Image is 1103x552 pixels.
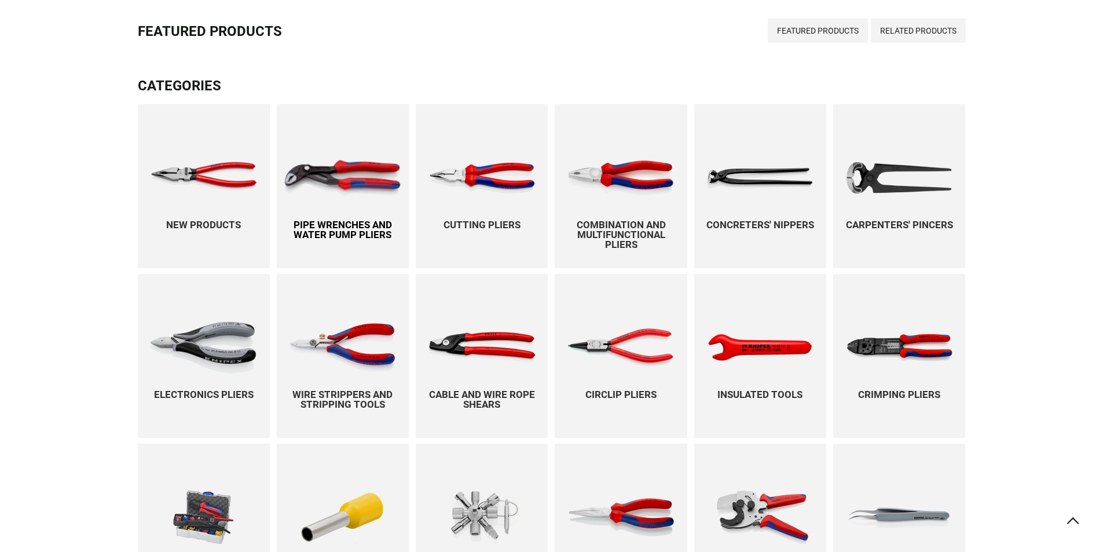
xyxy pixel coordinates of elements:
a: Concreters' Nippers Concreters' nippers [694,104,826,268]
a: Featured Products [768,19,868,43]
img: Precision Tweezer [846,506,952,528]
img: Electronics Pliers [150,298,257,397]
p: Pipe wrenches and water pump pliers [277,220,409,240]
img: Wire Strippers And Stripping Tools [289,298,396,397]
a: Circlip Pliers Circlip pliers [555,274,687,438]
a: Carpenters' Pincers Carpenters' pincers [833,104,965,268]
img: New Products [151,162,257,193]
a: Combination and multifunctional pliers Combination and multifunctional pliers [555,104,687,268]
a: Pipe Wrenches and Water Pump Pliers Pipe wrenches and water pump pliers [277,104,409,268]
p: Crimping pliers [847,390,952,400]
p: Circlip pliers [574,390,668,400]
a: New Products New products [138,104,270,268]
p: Cutting pliers [432,220,532,230]
img: Combination and multifunctional pliers [567,129,675,227]
a: Crimping Pliers Crimping pliers [833,274,965,438]
img: Crimping Pliers [846,298,953,397]
p: Cable and wire rope shears [416,390,548,410]
a: Wire Strippers And Stripping Tools Wire strippers and stripping tools [277,274,409,438]
p: New products [155,220,252,230]
a: Insulated tools Insulated tools [694,274,826,438]
img: Gripping Pliers [568,498,675,536]
a: Electronics Pliers Electronics pliers [138,274,270,438]
p: Combination and multifunctional pliers [555,220,687,250]
p: Concreters' nippers [695,220,826,230]
img: Cable And Wire Rope Shears [428,298,536,397]
img: Circlip Pliers [567,298,675,397]
img: Carpenters' Pincers [846,162,952,193]
p: Wire strippers and stripping tools [277,390,409,410]
img: Concreters' Nippers [706,167,813,188]
p: Carpenters' pincers [834,220,965,230]
p: Electronics pliers [142,390,265,400]
img: Pipe Wrenches and Water Pump Pliers [284,160,402,196]
p: Insulated tools [706,390,814,400]
img: Cutting Pliers [428,129,536,227]
img: Insulated tools [706,298,813,397]
h2: featured products [138,24,966,38]
h2: Categories [138,79,966,93]
a: Cable And Wire Rope Shears Cable and wire rope shears [416,274,548,438]
a: Related products [871,19,966,43]
a: Cutting Pliers Cutting pliers [416,104,548,268]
